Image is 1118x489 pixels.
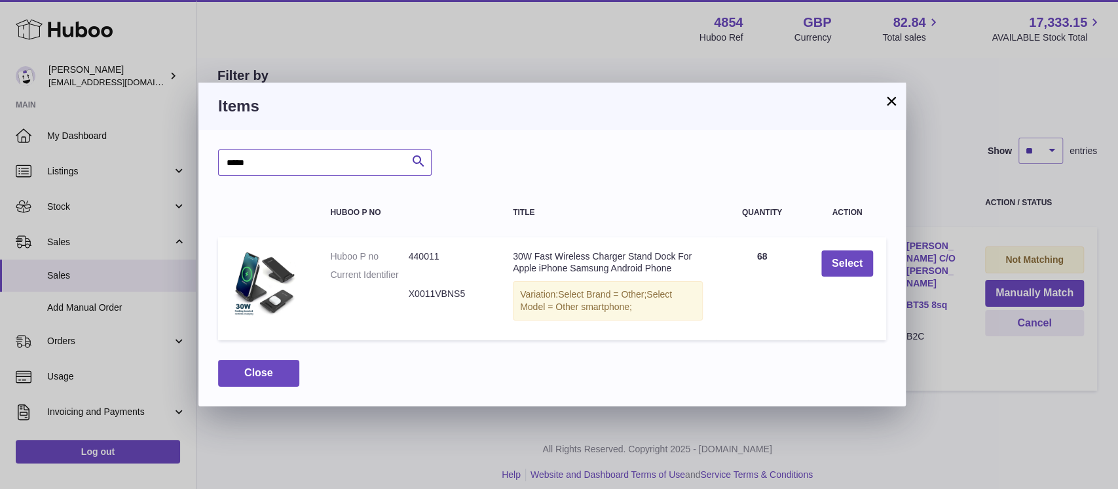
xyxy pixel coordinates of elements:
[513,250,703,275] div: 30W Fast Wireless Charger Stand Dock For Apple iPhone Samsung Android Phone
[558,289,646,300] span: Select Brand = Other;
[513,281,703,321] div: Variation:
[409,250,487,263] dd: 440011
[244,367,273,378] span: Close
[821,250,873,277] button: Select
[218,360,299,387] button: Close
[884,93,899,109] button: ×
[231,250,297,316] img: 30W Fast Wireless Charger Stand Dock For Apple iPhone Samsung Android Phone
[317,195,500,230] th: Huboo P no
[716,195,808,230] th: Quantity
[716,237,808,341] td: 68
[330,250,408,263] dt: Huboo P no
[218,96,886,117] h3: Items
[808,195,886,230] th: Action
[409,288,487,300] dd: X0011VBNS5
[500,195,716,230] th: Title
[330,269,408,281] dt: Current Identifier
